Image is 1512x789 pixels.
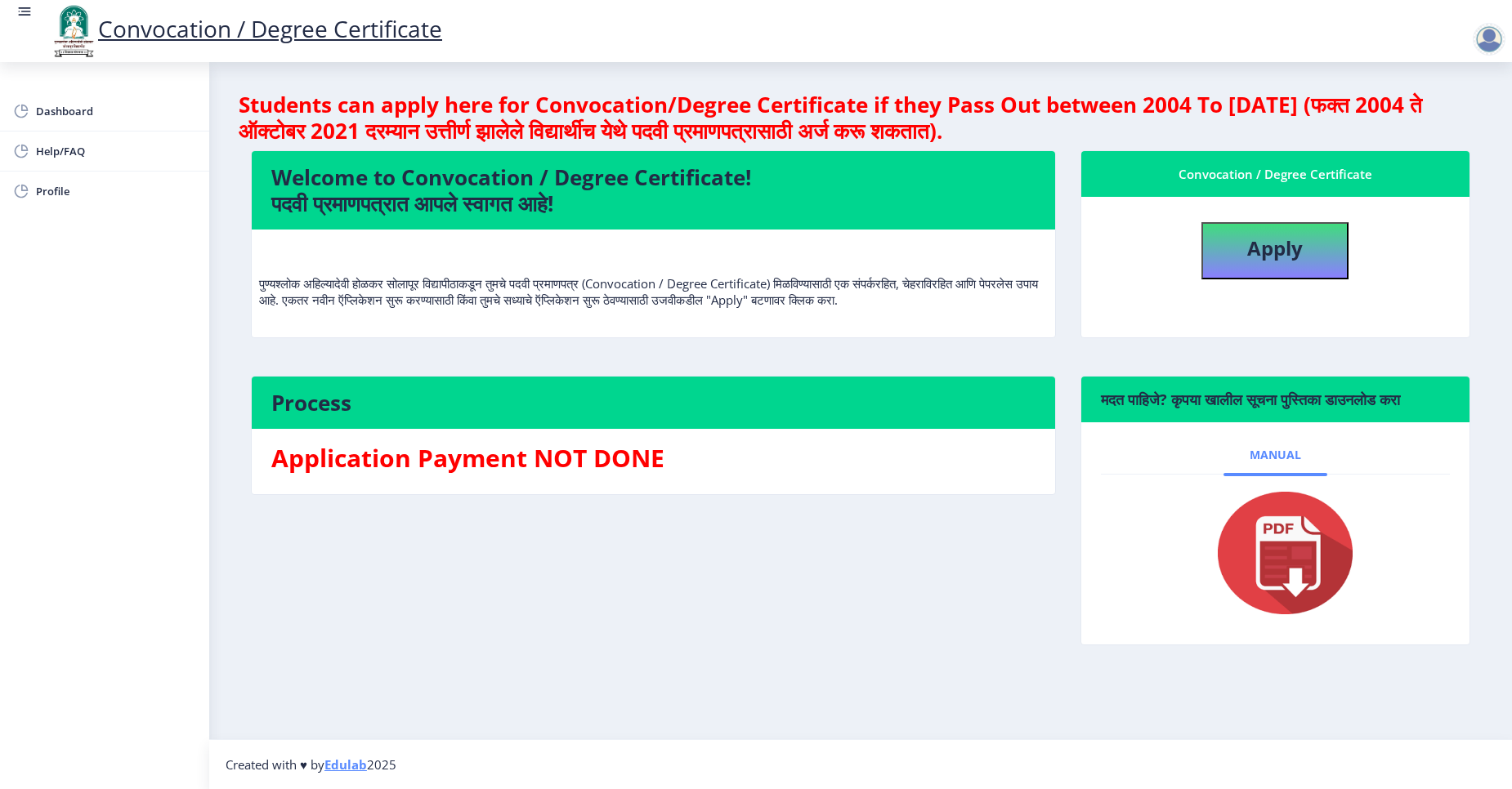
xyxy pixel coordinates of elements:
p: पुण्यश्लोक अहिल्यादेवी होळकर सोलापूर विद्यापीठाकडून तुमचे पदवी प्रमाणपत्र (Convocation / Degree C... [259,243,1048,308]
h4: Welcome to Convocation / Degree Certificate! पदवी प्रमाणपत्रात आपले स्वागत आहे! [271,164,1036,216]
a: Edulab [324,756,367,773]
img: logo [49,3,98,59]
span: Help/FAQ [36,141,196,161]
span: Dashboard [36,101,196,121]
h4: Students can apply here for Convocation/Degree Certificate if they Pass Out between 2004 To [DATE... [239,91,1483,144]
img: pdf.png [1193,488,1357,618]
span: Created with ♥ by 2025 [226,756,396,773]
a: Manual [1223,435,1327,475]
span: Manual [1250,448,1301,461]
h4: Process [271,390,1036,416]
button: Apply [1201,222,1349,279]
a: Convocation / Degree Certificate [49,13,442,44]
span: Profile [36,181,196,201]
h6: मदत पाहिजे? कृपया खालील सूचना पुस्तिका डाउनलोड करा [1101,390,1450,409]
h3: Application Payment NOT DONE [271,442,1036,475]
div: Convocation / Degree Certificate [1101,164,1450,184]
b: Apply [1247,234,1303,261]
